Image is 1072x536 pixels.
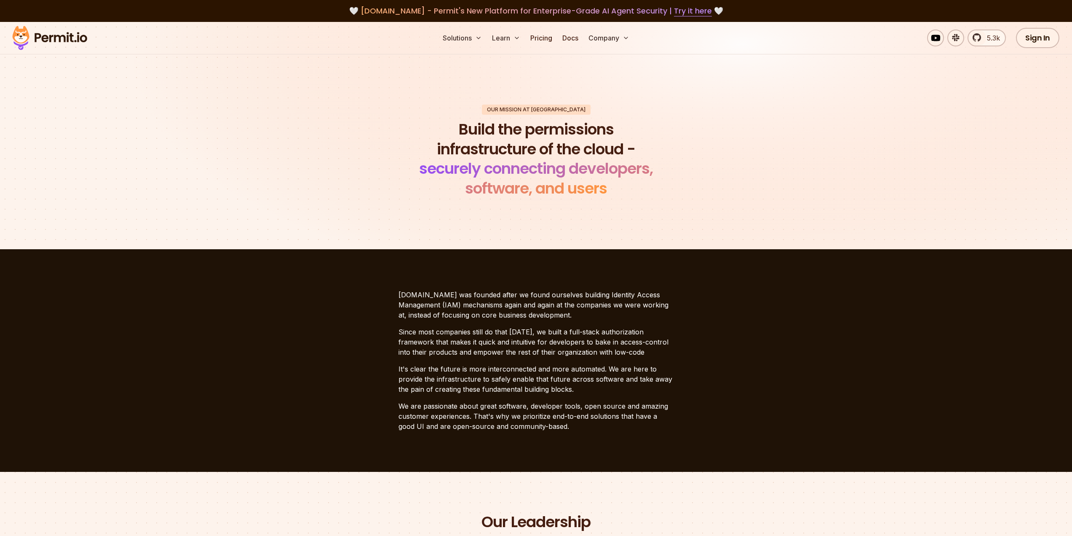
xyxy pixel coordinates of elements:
[559,30,582,46] a: Docs
[361,5,712,16] span: [DOMAIN_NAME] - Permit's New Platform for Enterprise-Grade AI Agent Security |
[585,30,633,46] button: Company
[398,364,674,394] p: It's clear the future is more interconnected and more automated. We are here to provide the infra...
[398,401,674,431] p: We are passionate about great software, developer tools, open source and amazing customer experie...
[481,512,591,532] h2: Our Leadership
[20,5,1052,17] div: 🤍 🤍
[982,33,1000,43] span: 5.3k
[398,290,674,320] p: [DOMAIN_NAME] was founded after we found ourselves building Identity Access Management (IAM) mech...
[674,5,712,16] a: Try it here
[419,158,653,199] span: securely connecting developers, software, and users
[398,327,674,357] p: Since most companies still do that [DATE], we built a full-stack authorization framework that mak...
[527,30,556,46] a: Pricing
[968,30,1006,46] a: 5.3k
[489,30,524,46] button: Learn
[1016,28,1059,48] a: Sign In
[408,120,665,199] h1: Build the permissions infrastructure of the cloud -
[439,30,485,46] button: Solutions
[8,24,91,52] img: Permit logo
[482,105,591,115] div: Our mission at [GEOGRAPHIC_DATA]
